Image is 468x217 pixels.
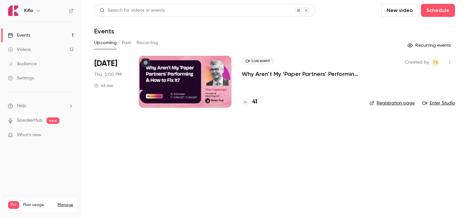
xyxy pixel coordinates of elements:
[46,117,59,124] span: new
[94,38,117,48] button: Upcoming
[17,132,41,139] span: What's new
[252,98,257,106] h4: 41
[242,70,359,78] a: Why Aren’t My ‘Paper Partners’ Performing & How to Fix It?
[8,75,34,81] div: Settings
[8,32,30,39] div: Events
[8,6,19,16] img: Kiflo
[421,4,455,17] button: Schedule
[422,100,455,106] a: Enter Studio
[94,71,122,78] span: Thu, 5:00 PM
[58,202,73,208] a: Manage
[136,38,158,48] button: Recurring
[242,98,257,106] a: 41
[94,27,114,35] h1: Events
[8,201,19,209] span: Pro
[66,132,73,138] iframe: Noticeable Trigger
[24,7,33,14] h6: Kiflo
[405,40,455,51] button: Recurring events
[242,57,274,65] span: Live event
[8,46,31,53] div: Videos
[122,38,131,48] button: Past
[8,61,37,67] div: Audience
[370,100,415,106] a: Registration page
[8,102,73,109] li: help-dropdown-opener
[433,58,438,66] span: TS
[94,83,113,88] div: 45 min
[381,4,418,17] button: New video
[405,58,429,66] span: Created by
[23,202,54,208] span: Plan usage
[432,58,439,66] span: Tomica Stojanovikj
[94,56,128,108] div: Oct 9 Thu, 5:00 PM (Europe/Rome)
[17,102,26,109] span: Help
[94,58,117,69] span: [DATE]
[17,117,43,124] a: SpeakerHub
[100,7,165,14] div: Search for videos or events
